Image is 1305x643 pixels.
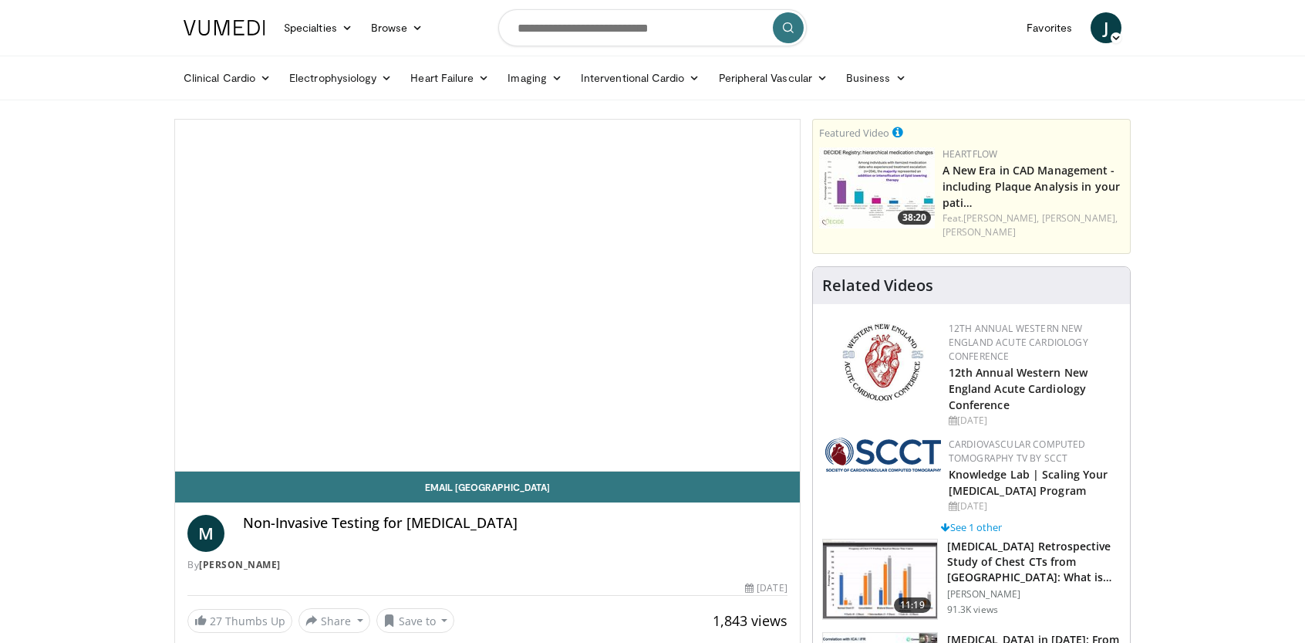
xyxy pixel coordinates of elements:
a: Electrophysiology [280,63,401,93]
h4: Non-Invasive Testing for [MEDICAL_DATA] [243,515,787,532]
small: Featured Video [819,126,889,140]
a: 12th Annual Western New England Acute Cardiology Conference [949,322,1088,363]
input: Search topics, interventions [498,9,807,46]
img: 0954f259-7907-4053-a817-32a96463ecc8.png.150x105_q85_autocrop_double_scale_upscale_version-0.2.png [840,322,926,403]
a: Imaging [498,63,572,93]
span: 11:19 [894,597,931,613]
h4: Related Videos [822,276,933,295]
img: VuMedi Logo [184,20,265,36]
a: Heart Failure [401,63,498,93]
a: Knowledge Lab | Scaling Your [MEDICAL_DATA] Program [949,467,1108,498]
button: Share [298,608,370,633]
a: Email [GEOGRAPHIC_DATA] [175,472,800,503]
a: 12th Annual Western New England Acute Cardiology Conference [949,365,1087,412]
a: [PERSON_NAME], [1042,212,1118,225]
a: 11:19 [MEDICAL_DATA] Retrospective Study of Chest CTs from [GEOGRAPHIC_DATA]: What is the Re… [PE... [822,539,1121,621]
a: [PERSON_NAME], [963,212,1039,225]
a: [PERSON_NAME] [942,225,1016,239]
a: 38:20 [819,147,935,228]
button: Save to [376,608,455,633]
a: Peripheral Vascular [710,63,837,93]
span: 38:20 [898,211,931,225]
a: 27 Thumbs Up [187,609,292,633]
a: Interventional Cardio [572,63,710,93]
div: [DATE] [949,414,1118,428]
a: Favorites [1017,12,1081,43]
p: 91.3K views [947,604,998,616]
p: [PERSON_NAME] [947,588,1121,601]
a: See 1 other [941,520,1002,534]
a: Heartflow [942,147,998,161]
a: Browse [362,12,433,43]
img: 51a70120-4f25-49cc-93a4-67582377e75f.png.150x105_q85_autocrop_double_scale_upscale_version-0.2.png [825,438,941,472]
img: 738d0e2d-290f-4d89-8861-908fb8b721dc.150x105_q85_crop-smart_upscale.jpg [819,147,935,228]
div: Feat. [942,212,1124,239]
a: [PERSON_NAME] [199,558,281,571]
div: [DATE] [949,499,1118,513]
a: M [187,515,224,552]
a: J [1091,12,1121,43]
a: A New Era in CAD Management - including Plaque Analysis in your pati… [942,163,1120,210]
span: 27 [210,614,222,628]
a: Business [837,63,916,93]
img: c2eb46a3-50d3-446d-a553-a9f8510c7760.150x105_q85_crop-smart_upscale.jpg [823,540,937,620]
a: Clinical Cardio [174,63,280,93]
h3: [MEDICAL_DATA] Retrospective Study of Chest CTs from [GEOGRAPHIC_DATA]: What is the Re… [947,539,1121,585]
span: 1,843 views [713,611,787,630]
div: By [187,558,787,572]
div: [DATE] [745,581,787,595]
a: Cardiovascular Computed Tomography TV by SCCT [949,438,1086,465]
video-js: Video Player [175,120,800,472]
a: Specialties [275,12,362,43]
